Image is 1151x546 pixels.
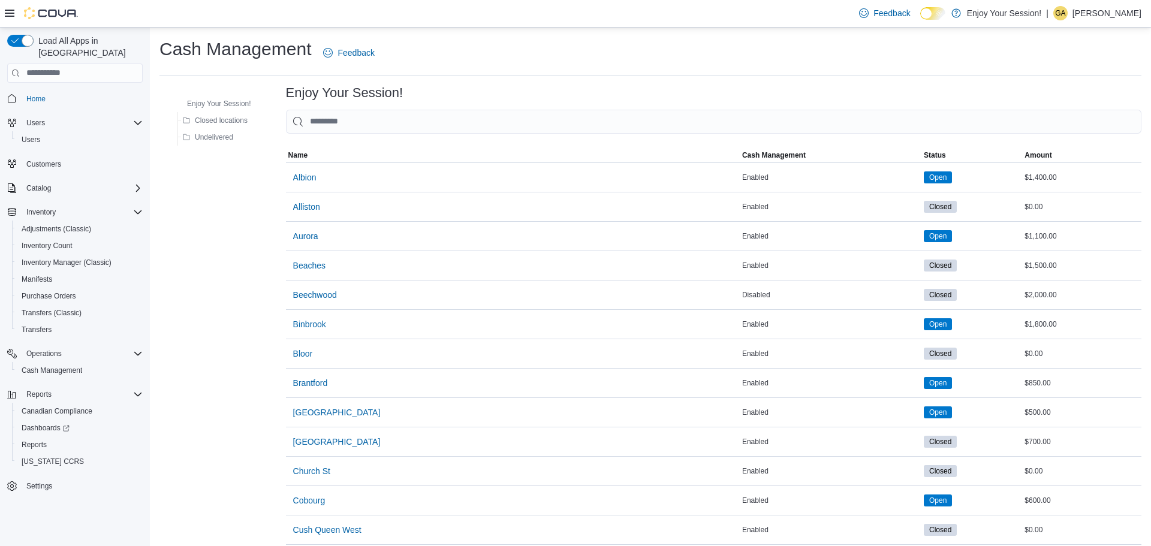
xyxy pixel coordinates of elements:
[1055,6,1065,20] span: GA
[1022,405,1141,420] div: $500.00
[22,224,91,234] span: Adjustments (Classic)
[24,7,78,19] img: Cova
[740,258,921,273] div: Enabled
[929,260,951,271] span: Closed
[7,85,143,526] nav: Complex example
[929,289,951,300] span: Closed
[22,291,76,301] span: Purchase Orders
[17,239,77,253] a: Inventory Count
[929,378,947,388] span: Open
[288,312,331,336] button: Binbrook
[159,37,311,61] h1: Cash Management
[967,6,1042,20] p: Enjoy Your Session!
[288,195,325,219] button: Alliston
[17,272,57,286] a: Manifests
[318,41,379,65] a: Feedback
[26,481,52,491] span: Settings
[22,387,56,402] button: Reports
[22,346,143,361] span: Operations
[929,495,947,506] span: Open
[17,255,116,270] a: Inventory Manager (Classic)
[924,494,952,506] span: Open
[26,390,52,399] span: Reports
[286,86,403,100] h3: Enjoy Your Session!
[740,435,921,449] div: Enabled
[12,288,147,304] button: Purchase Orders
[924,260,957,272] span: Closed
[12,237,147,254] button: Inventory Count
[924,230,952,242] span: Open
[2,155,147,173] button: Customers
[873,7,910,19] span: Feedback
[22,241,73,251] span: Inventory Count
[12,131,147,148] button: Users
[12,436,147,453] button: Reports
[17,404,143,418] span: Canadian Compliance
[293,201,320,213] span: Alliston
[920,7,945,20] input: Dark Mode
[22,406,92,416] span: Canadian Compliance
[929,319,947,330] span: Open
[1022,317,1141,331] div: $1,800.00
[740,148,921,162] button: Cash Management
[2,386,147,403] button: Reports
[288,254,330,277] button: Beaches
[22,116,50,130] button: Users
[924,436,957,448] span: Closed
[288,165,321,189] button: Albion
[22,181,56,195] button: Catalog
[17,322,143,337] span: Transfers
[288,459,335,483] button: Church St
[187,99,251,108] span: Enjoy Your Session!
[742,150,806,160] span: Cash Management
[286,148,740,162] button: Name
[924,377,952,389] span: Open
[12,362,147,379] button: Cash Management
[740,493,921,508] div: Enabled
[740,405,921,420] div: Enabled
[740,229,921,243] div: Enabled
[2,345,147,362] button: Operations
[22,135,40,144] span: Users
[740,346,921,361] div: Enabled
[17,404,97,418] a: Canadian Compliance
[740,376,921,390] div: Enabled
[22,91,143,106] span: Home
[929,466,951,476] span: Closed
[288,400,385,424] button: [GEOGRAPHIC_DATA]
[929,231,947,242] span: Open
[17,289,81,303] a: Purchase Orders
[288,150,308,160] span: Name
[921,148,1022,162] button: Status
[178,130,238,144] button: Undelivered
[1022,493,1141,508] div: $600.00
[17,438,143,452] span: Reports
[740,288,921,302] div: Disabled
[929,172,947,183] span: Open
[293,318,326,330] span: Binbrook
[1022,148,1141,162] button: Amount
[338,47,374,59] span: Feedback
[26,94,46,104] span: Home
[929,201,951,212] span: Closed
[924,201,957,213] span: Closed
[12,453,147,470] button: [US_STATE] CCRS
[2,204,147,221] button: Inventory
[178,113,252,128] button: Closed locations
[22,156,143,171] span: Customers
[924,171,952,183] span: Open
[22,440,47,450] span: Reports
[293,436,381,448] span: [GEOGRAPHIC_DATA]
[195,116,248,125] span: Closed locations
[293,230,318,242] span: Aurora
[288,224,323,248] button: Aurora
[2,90,147,107] button: Home
[22,157,66,171] a: Customers
[22,116,143,130] span: Users
[17,222,96,236] a: Adjustments (Classic)
[924,348,957,360] span: Closed
[1022,288,1141,302] div: $2,000.00
[12,420,147,436] a: Dashboards
[1022,464,1141,478] div: $0.00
